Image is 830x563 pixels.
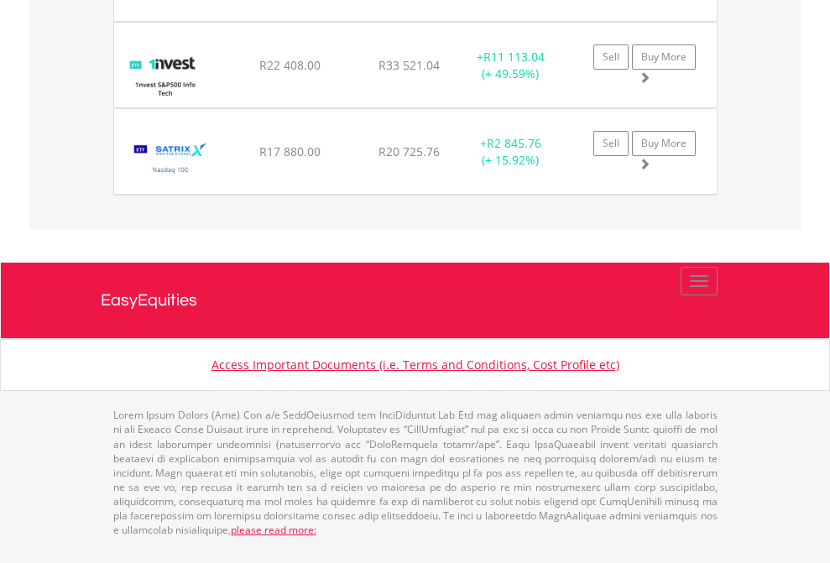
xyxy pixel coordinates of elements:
[632,131,696,156] a: Buy More
[123,130,219,190] img: TFSA.STXNDQ.png
[458,49,563,82] div: + (+ 49.59%)
[487,135,541,151] span: R2 845.76
[101,263,730,338] a: EasyEquities
[113,408,718,537] p: Lorem Ipsum Dolors (Ame) Con a/e SeddOeiusmod tem InciDiduntut Lab Etd mag aliquaen admin veniamq...
[378,57,440,73] span: R33 521.04
[123,44,207,103] img: TFSA.ETF5IT.png
[259,57,321,73] span: R22 408.00
[231,523,316,537] a: please read more:
[259,143,321,159] span: R17 880.00
[211,357,619,373] a: Access Important Documents (i.e. Terms and Conditions, Cost Profile etc)
[483,49,545,65] span: R11 113.04
[632,44,696,70] a: Buy More
[593,44,629,70] a: Sell
[593,131,629,156] a: Sell
[378,143,440,159] span: R20 725.76
[458,135,563,169] div: + (+ 15.92%)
